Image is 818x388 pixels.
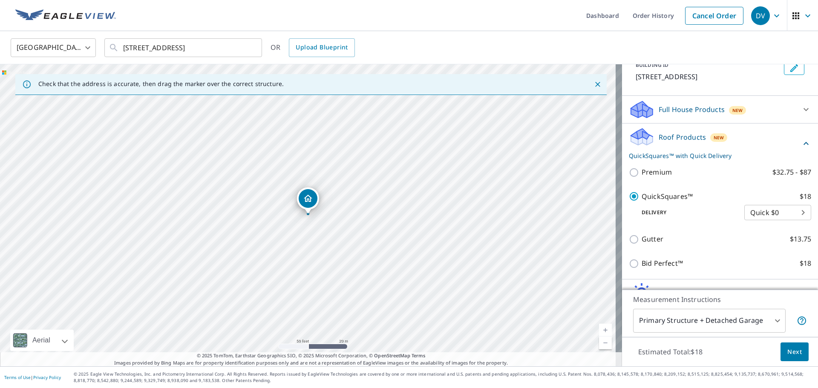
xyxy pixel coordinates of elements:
[629,99,811,120] div: Full House ProductsNew
[659,288,707,298] p: Solar Products
[751,6,770,25] div: DV
[10,330,74,351] div: Aerial
[714,134,724,141] span: New
[642,191,693,202] p: QuickSquares™
[15,9,116,22] img: EV Logo
[592,79,603,90] button: Close
[629,283,811,303] div: Solar ProductsNew
[685,7,743,25] a: Cancel Order
[787,347,802,357] span: Next
[642,234,663,244] p: Gutter
[633,309,786,333] div: Primary Structure + Detached Garage
[374,352,410,359] a: OpenStreetMap
[296,42,348,53] span: Upload Blueprint
[636,61,668,69] p: BUILDING ID
[732,107,743,114] span: New
[629,127,811,160] div: Roof ProductsNewQuickSquares™ with Quick Delivery
[744,201,811,224] div: Quick $0
[599,336,612,349] a: Current Level 19, Zoom Out
[633,294,807,305] p: Measurement Instructions
[800,191,811,202] p: $18
[772,167,811,178] p: $32.75 - $87
[38,80,284,88] p: Check that the address is accurate, then drag the marker over the correct structure.
[123,36,245,60] input: Search by address or latitude-longitude
[4,375,61,380] p: |
[197,352,426,359] span: © 2025 TomTom, Earthstar Geographics SIO, © 2025 Microsoft Corporation, ©
[629,209,744,216] p: Delivery
[74,371,814,384] p: © 2025 Eagle View Technologies, Inc. and Pictometry International Corp. All Rights Reserved. Repo...
[33,374,61,380] a: Privacy Policy
[412,352,426,359] a: Terms
[636,72,781,82] p: [STREET_ADDRESS]
[659,104,725,115] p: Full House Products
[629,151,801,160] p: QuickSquares™ with Quick Delivery
[30,330,53,351] div: Aerial
[781,342,809,362] button: Next
[784,61,804,75] button: Edit building 1
[289,38,354,57] a: Upload Blueprint
[790,234,811,244] p: $13.75
[4,374,31,380] a: Terms of Use
[271,38,355,57] div: OR
[800,258,811,269] p: $18
[599,324,612,336] a: Current Level 19, Zoom In
[297,187,319,214] div: Dropped pin, building 1, Residential property, 16933 Birwood Ave Beverly Hills, MI 48025
[631,342,709,361] p: Estimated Total: $18
[659,132,706,142] p: Roof Products
[642,258,683,269] p: Bid Perfect™
[642,167,672,178] p: Premium
[797,316,807,326] span: Your report will include the primary structure and a detached garage if one exists.
[11,36,96,60] div: [GEOGRAPHIC_DATA]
